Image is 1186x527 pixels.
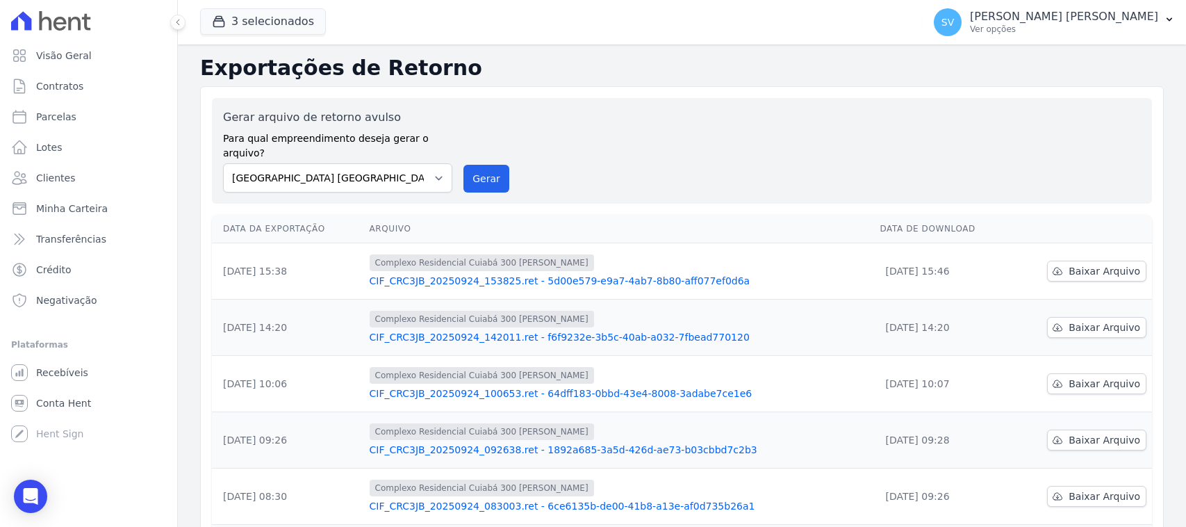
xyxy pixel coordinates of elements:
a: Transferências [6,225,172,253]
td: [DATE] 09:28 [874,412,1010,469]
a: Parcelas [6,103,172,131]
td: [DATE] 09:26 [212,412,364,469]
a: Clientes [6,164,172,192]
a: Baixar Arquivo [1047,261,1146,282]
td: [DATE] 15:46 [874,243,1010,300]
span: Minha Carteira [36,202,108,216]
a: CIF_CRC3JB_20250924_083003.ret - 6ce6135b-de00-41b8-a13e-af0d735b26a1 [370,499,869,513]
span: Complexo Residencial Cuiabá 300 [PERSON_NAME] [370,254,594,271]
td: [DATE] 14:20 [212,300,364,356]
span: Complexo Residencial Cuiabá 300 [PERSON_NAME] [370,367,594,384]
td: [DATE] 08:30 [212,469,364,525]
span: Baixar Arquivo [1069,264,1140,278]
a: Lotes [6,133,172,161]
span: Contratos [36,79,83,93]
a: CIF_CRC3JB_20250924_092638.ret - 1892a685-3a5d-426d-ae73-b03cbbd7c2b3 [370,443,869,457]
a: Conta Hent [6,389,172,417]
td: [DATE] 14:20 [874,300,1010,356]
div: Plataformas [11,337,166,353]
th: Arquivo [364,215,875,243]
span: Transferências [36,232,106,246]
label: Para qual empreendimento deseja gerar o arquivo? [223,126,452,161]
a: Baixar Arquivo [1047,373,1146,394]
span: Baixar Arquivo [1069,321,1140,334]
span: Baixar Arquivo [1069,489,1140,503]
p: Ver opções [970,24,1158,35]
a: CIF_CRC3JB_20250924_153825.ret - 5d00e579-e9a7-4ab7-8b80-aff077ef0d6a [370,274,869,288]
button: SV [PERSON_NAME] [PERSON_NAME] Ver opções [923,3,1186,42]
button: Gerar [463,165,509,193]
label: Gerar arquivo de retorno avulso [223,109,452,126]
a: Baixar Arquivo [1047,430,1146,451]
span: Parcelas [36,110,76,124]
span: Visão Geral [36,49,92,63]
span: Negativação [36,293,97,307]
a: Baixar Arquivo [1047,486,1146,507]
span: Baixar Arquivo [1069,377,1140,391]
span: Baixar Arquivo [1069,433,1140,447]
span: Complexo Residencial Cuiabá 300 [PERSON_NAME] [370,311,594,327]
td: [DATE] 10:06 [212,356,364,412]
span: Complexo Residencial Cuiabá 300 [PERSON_NAME] [370,423,594,440]
p: [PERSON_NAME] [PERSON_NAME] [970,10,1158,24]
a: Crédito [6,256,172,284]
h2: Exportações de Retorno [200,56,1164,81]
a: Minha Carteira [6,195,172,222]
span: Complexo Residencial Cuiabá 300 [PERSON_NAME] [370,480,594,496]
a: Negativação [6,286,172,314]
th: Data da Exportação [212,215,364,243]
td: [DATE] 09:26 [874,469,1010,525]
a: CIF_CRC3JB_20250924_142011.ret - f6f9232e-3b5c-40ab-a032-7fbead770120 [370,330,869,344]
a: Baixar Arquivo [1047,317,1146,338]
span: Conta Hent [36,396,91,410]
a: CIF_CRC3JB_20250924_100653.ret - 64dff183-0bbd-43e4-8008-3adabe7ce1e6 [370,387,869,400]
span: Recebíveis [36,366,88,380]
td: [DATE] 10:07 [874,356,1010,412]
span: Lotes [36,140,63,154]
a: Recebíveis [6,359,172,387]
div: Open Intercom Messenger [14,480,47,513]
span: Crédito [36,263,72,277]
span: Clientes [36,171,75,185]
a: Visão Geral [6,42,172,70]
span: SV [941,17,954,27]
button: 3 selecionados [200,8,326,35]
th: Data de Download [874,215,1010,243]
a: Contratos [6,72,172,100]
td: [DATE] 15:38 [212,243,364,300]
